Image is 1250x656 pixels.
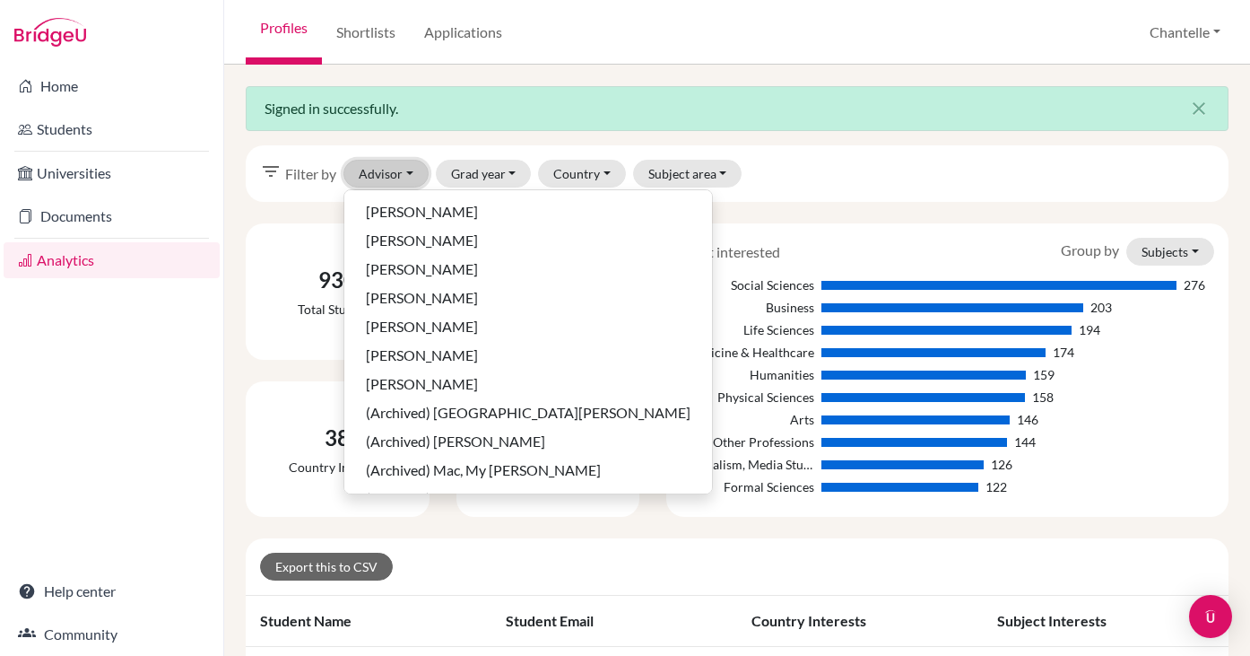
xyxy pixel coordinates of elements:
div: 158 [1032,388,1054,407]
button: Chantelle [1141,15,1228,49]
div: Signed in successfully. [246,86,1228,131]
div: Country interests [289,458,386,477]
div: Group by [1047,238,1228,266]
button: [PERSON_NAME] [344,197,712,226]
div: 146 [1017,410,1038,429]
div: Open Intercom Messenger [1189,595,1232,638]
div: 159 [1033,365,1055,384]
div: 276 [1184,276,1205,294]
a: Export this to CSV [260,553,393,581]
span: (Archived) [PERSON_NAME] [366,488,545,510]
div: Other Professions [681,433,814,451]
div: 194 [1079,320,1100,339]
button: [PERSON_NAME] [344,312,712,341]
div: Medicine & Healthcare [681,343,814,362]
button: [PERSON_NAME] [344,255,712,284]
div: Physical Sciences [681,388,814,407]
button: Subject area [633,160,742,188]
div: Business [681,298,814,317]
i: filter_list [260,161,282,182]
div: 144 [1014,433,1036,451]
div: Most interested [667,241,794,263]
span: (Archived) [GEOGRAPHIC_DATA][PERSON_NAME] [366,402,690,424]
div: 174 [1053,343,1074,362]
span: [PERSON_NAME] [366,201,478,223]
div: Social Sciences [681,276,814,294]
a: Universities [4,155,220,191]
button: (Archived) [PERSON_NAME] [344,427,712,456]
button: [PERSON_NAME] [344,370,712,398]
th: Student name [246,596,491,647]
div: 38 [289,422,386,454]
th: Student email [491,596,737,647]
div: Advisor [343,189,713,494]
img: Bridge-U [14,18,86,47]
div: 930 [298,264,377,296]
span: [PERSON_NAME] [366,230,478,251]
div: Life Sciences [681,320,814,339]
div: Total students [298,300,377,319]
span: [PERSON_NAME] [366,373,478,395]
a: Home [4,68,220,104]
span: Filter by [285,163,336,185]
a: Documents [4,198,220,234]
button: [PERSON_NAME] [344,341,712,370]
span: (Archived) [PERSON_NAME] [366,431,545,452]
span: [PERSON_NAME] [366,287,478,309]
div: 126 [991,455,1012,474]
span: [PERSON_NAME] [366,316,478,337]
button: Advisor [343,160,429,188]
th: Country interests [737,596,983,647]
button: Subjects [1126,238,1214,266]
button: [PERSON_NAME] [344,284,712,312]
a: Community [4,617,220,652]
div: Formal Sciences [681,477,814,496]
div: Humanities [681,365,814,384]
i: close [1188,98,1210,119]
button: Country [538,160,626,188]
button: (Archived) [GEOGRAPHIC_DATA][PERSON_NAME] [344,398,712,427]
th: Subject interests [983,596,1228,647]
div: 203 [1090,298,1112,317]
div: Arts [681,410,814,429]
a: Students [4,111,220,147]
button: [PERSON_NAME] [344,226,712,255]
a: Help center [4,573,220,609]
span: [PERSON_NAME] [366,345,478,366]
button: Close [1170,87,1228,130]
span: (Archived) Mac, My [PERSON_NAME] [366,459,601,481]
button: (Archived) Mac, My [PERSON_NAME] [344,456,712,485]
div: Journalism, Media Studies & Communication [681,455,814,474]
a: Analytics [4,242,220,278]
button: Grad year [436,160,532,188]
button: (Archived) [PERSON_NAME] [344,485,712,513]
div: 122 [985,477,1007,496]
span: [PERSON_NAME] [366,258,478,280]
